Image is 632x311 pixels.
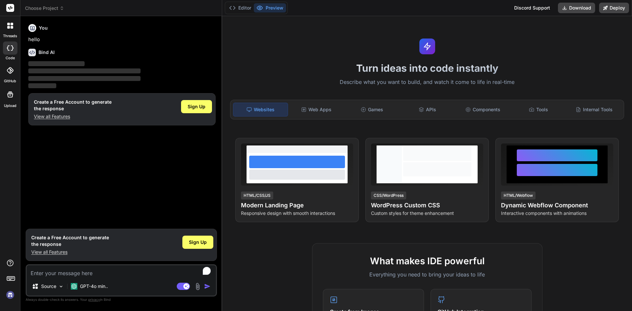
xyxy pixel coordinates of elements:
h2: What makes IDE powerful [323,254,532,268]
img: Pick Models [58,284,64,289]
span: ‌ [28,61,85,66]
div: Internal Tools [567,103,621,117]
span: ‌ [28,76,141,81]
p: Custom styles for theme enhancement [371,210,483,217]
span: privacy [88,298,100,301]
label: Upload [4,103,16,109]
button: Download [558,3,595,13]
span: ‌ [28,68,141,73]
p: Responsive design with smooth interactions [241,210,353,217]
p: hello [28,36,216,43]
textarea: To enrich screen reader interactions, please activate Accessibility in Grammarly extension settings [27,265,216,277]
div: HTML/Webflow [501,192,536,199]
button: Editor [226,3,254,13]
h4: Modern Landing Page [241,201,353,210]
h4: Dynamic Webflow Component [501,201,613,210]
p: Always double-check its answers. Your in Bind [26,297,217,303]
div: APIs [400,103,455,117]
button: Preview [254,3,286,13]
h1: Turn ideas into code instantly [226,62,628,74]
p: Source [41,283,56,290]
p: View all Features [34,113,112,120]
h1: Create a Free Account to generate the response [34,99,112,112]
div: Components [456,103,510,117]
h4: WordPress Custom CSS [371,201,483,210]
h6: Bind AI [39,49,55,56]
label: code [6,55,15,61]
img: icon [204,283,211,290]
span: Sign Up [189,239,207,246]
div: Web Apps [289,103,344,117]
div: Discord Support [510,3,554,13]
div: Tools [512,103,566,117]
img: GPT-4o mini [71,283,77,290]
button: Deploy [599,3,629,13]
p: GPT-4o min.. [80,283,108,290]
p: Interactive components with animations [501,210,613,217]
div: CSS/WordPress [371,192,406,199]
div: Websites [233,103,288,117]
p: View all Features [31,249,109,255]
p: Describe what you want to build, and watch it come to life in real-time [226,78,628,87]
h6: You [39,25,48,31]
span: Sign Up [188,103,205,110]
label: GitHub [4,78,16,84]
span: ‌ [28,83,56,88]
div: HTML/CSS/JS [241,192,273,199]
span: Choose Project [25,5,64,12]
label: threads [3,33,17,39]
img: attachment [194,283,201,290]
img: signin [5,289,16,300]
p: Everything you need to bring your ideas to life [323,271,532,278]
div: Games [345,103,399,117]
h1: Create a Free Account to generate the response [31,234,109,247]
